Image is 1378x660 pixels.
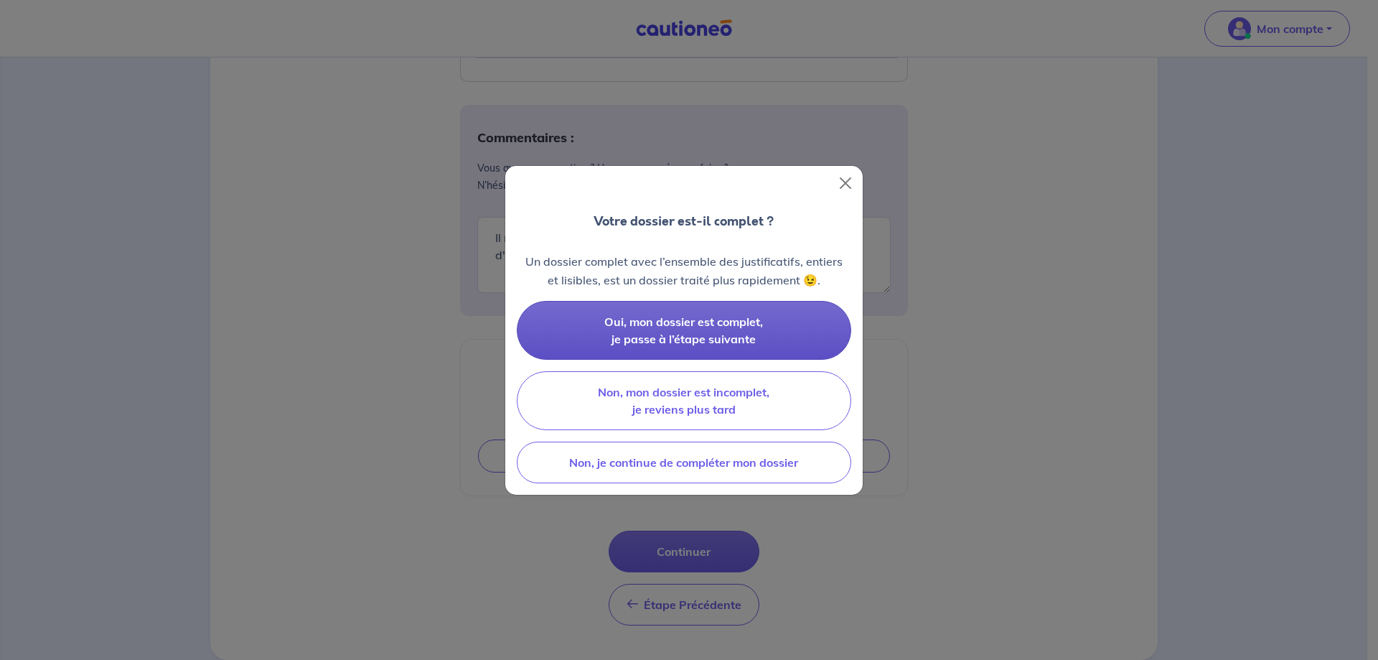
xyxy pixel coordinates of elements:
button: Non, je continue de compléter mon dossier [517,442,851,483]
button: Close [834,172,857,195]
p: Un dossier complet avec l’ensemble des justificatifs, entiers et lisibles, est un dossier traité ... [517,252,851,289]
button: Non, mon dossier est incomplet, je reviens plus tard [517,371,851,430]
span: Non, mon dossier est incomplet, je reviens plus tard [598,385,769,417]
p: Votre dossier est-il complet ? [594,212,774,231]
span: Non, je continue de compléter mon dossier [569,455,798,470]
span: Oui, mon dossier est complet, je passe à l’étape suivante [604,315,763,346]
button: Oui, mon dossier est complet, je passe à l’étape suivante [517,301,851,360]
